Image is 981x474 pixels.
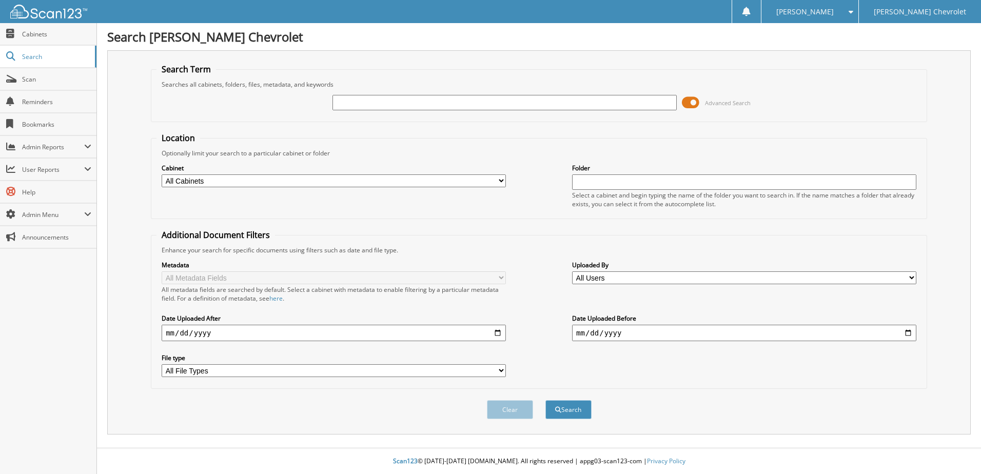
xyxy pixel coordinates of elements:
button: Clear [487,400,533,419]
label: Folder [572,164,916,172]
span: Help [22,188,91,196]
h1: Search [PERSON_NAME] Chevrolet [107,28,971,45]
span: Cabinets [22,30,91,38]
a: Privacy Policy [647,457,685,465]
label: File type [162,353,506,362]
div: All metadata fields are searched by default. Select a cabinet with metadata to enable filtering b... [162,285,506,303]
div: Select a cabinet and begin typing the name of the folder you want to search in. If the name match... [572,191,916,208]
label: Uploaded By [572,261,916,269]
span: [PERSON_NAME] Chevrolet [874,9,966,15]
input: end [572,325,916,341]
label: Cabinet [162,164,506,172]
span: Bookmarks [22,120,91,129]
span: Announcements [22,233,91,242]
label: Date Uploaded After [162,314,506,323]
legend: Search Term [156,64,216,75]
div: Optionally limit your search to a particular cabinet or folder [156,149,921,157]
span: Advanced Search [705,99,751,107]
span: Scan123 [393,457,418,465]
div: Enhance your search for specific documents using filters such as date and file type. [156,246,921,254]
input: start [162,325,506,341]
span: User Reports [22,165,84,174]
button: Search [545,400,592,419]
label: Metadata [162,261,506,269]
div: Searches all cabinets, folders, files, metadata, and keywords [156,80,921,89]
img: scan123-logo-white.svg [10,5,87,18]
span: [PERSON_NAME] [776,9,834,15]
span: Admin Menu [22,210,84,219]
legend: Additional Document Filters [156,229,275,241]
span: Scan [22,75,91,84]
span: Reminders [22,97,91,106]
span: Search [22,52,90,61]
a: here [269,294,283,303]
div: © [DATE]-[DATE] [DOMAIN_NAME]. All rights reserved | appg03-scan123-com | [97,449,981,474]
label: Date Uploaded Before [572,314,916,323]
legend: Location [156,132,200,144]
span: Admin Reports [22,143,84,151]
